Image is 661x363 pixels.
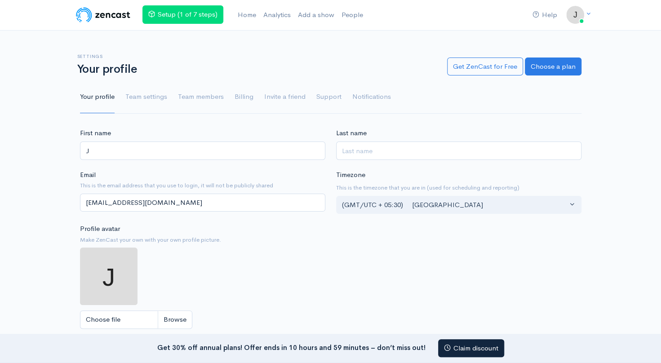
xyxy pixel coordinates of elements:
[80,142,325,160] input: First name
[80,235,325,244] small: Make ZenCast your own with your own profile picture.
[336,183,581,192] small: This is the timezone that you are in (used for scheduling and reporting)
[316,81,342,113] a: Support
[77,54,436,59] h6: Settings
[80,128,111,138] label: First name
[125,81,167,113] a: Team settings
[264,81,306,113] a: Invite a friend
[80,248,138,305] img: ...
[157,343,426,351] strong: Get 30% off annual plans! Offer ends in 10 hours and 59 minutes – don’t miss out!
[336,170,365,180] label: Timezone
[352,81,391,113] a: Notifications
[80,81,115,113] a: Your profile
[80,170,96,180] label: Email
[75,6,132,24] img: ZenCast Logo
[294,5,338,25] a: Add a show
[338,5,367,25] a: People
[566,6,584,24] img: ...
[80,224,120,234] label: Profile avatar
[342,200,568,210] div: (GMT/UTC + 05:30) [GEOGRAPHIC_DATA]
[438,339,504,358] a: Claim discount
[80,181,325,190] small: This is the email address that you use to login, it will not be publicly shared
[235,81,253,113] a: Billing
[234,5,260,25] a: Home
[447,58,523,76] a: Get ZenCast for Free
[336,128,367,138] label: Last name
[80,194,325,212] input: name@example.com
[77,63,436,76] h1: Your profile
[336,196,581,214] button: (GMT/UTC + 05:30) Kolkata
[178,81,224,113] a: Team members
[529,5,561,25] a: Help
[142,5,223,24] a: Setup (1 of 7 steps)
[260,5,294,25] a: Analytics
[336,142,581,160] input: Last name
[525,58,581,76] a: Choose a plan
